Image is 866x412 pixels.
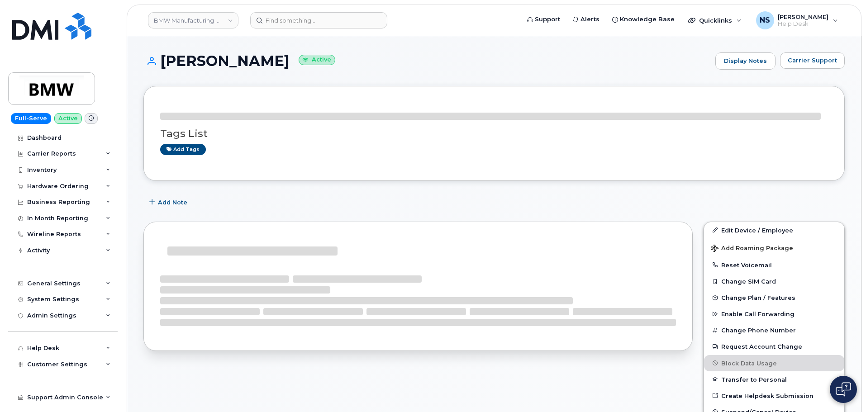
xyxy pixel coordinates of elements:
[704,322,844,338] button: Change Phone Number
[704,257,844,273] button: Reset Voicemail
[158,198,187,207] span: Add Note
[721,294,795,301] span: Change Plan / Features
[143,53,711,69] h1: [PERSON_NAME]
[721,311,795,317] span: Enable Call Forwarding
[780,52,845,69] button: Carrier Support
[160,128,828,139] h3: Tags List
[299,55,335,65] small: Active
[704,289,844,306] button: Change Plan / Features
[836,382,851,397] img: Open chat
[704,222,844,238] a: Edit Device / Employee
[711,245,793,253] span: Add Roaming Package
[704,273,844,289] button: Change SIM Card
[788,56,837,65] span: Carrier Support
[704,371,844,388] button: Transfer to Personal
[704,338,844,355] button: Request Account Change
[160,144,206,155] a: Add tags
[704,306,844,322] button: Enable Call Forwarding
[704,388,844,404] a: Create Helpdesk Submission
[715,52,776,70] a: Display Notes
[704,238,844,257] button: Add Roaming Package
[143,194,195,211] button: Add Note
[704,355,844,371] button: Block Data Usage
